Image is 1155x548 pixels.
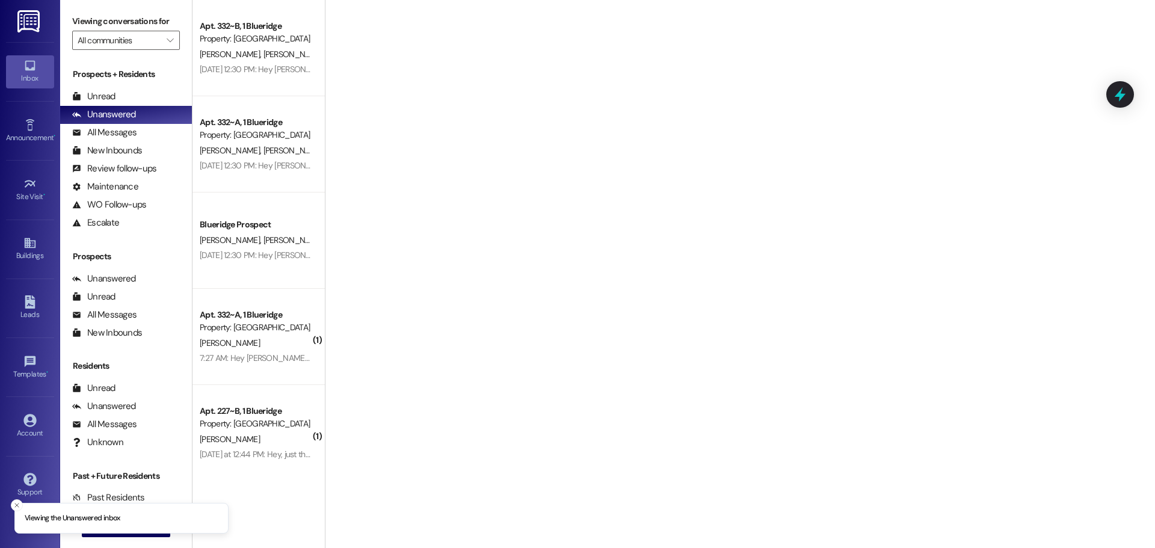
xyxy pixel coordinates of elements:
[54,132,55,140] span: •
[6,174,54,206] a: Site Visit •
[60,68,192,81] div: Prospects + Residents
[263,235,323,245] span: [PERSON_NAME]
[6,233,54,265] a: Buildings
[200,321,311,334] div: Property: [GEOGRAPHIC_DATA]
[46,368,48,377] span: •
[200,218,311,231] div: Blueridge Prospect
[6,410,54,443] a: Account
[72,382,115,395] div: Unread
[11,499,23,511] button: Close toast
[167,35,173,45] i: 
[25,513,120,524] p: Viewing the Unanswered inbox
[72,90,115,103] div: Unread
[72,144,142,157] div: New Inbounds
[72,12,180,31] label: Viewing conversations for
[200,20,311,32] div: Apt. 332~B, 1 Blueridge
[72,291,115,303] div: Unread
[72,327,142,339] div: New Inbounds
[72,162,156,175] div: Review follow-ups
[200,49,263,60] span: [PERSON_NAME]
[72,126,137,139] div: All Messages
[72,418,137,431] div: All Messages
[6,351,54,384] a: Templates •
[200,449,744,460] div: [DATE] at 12:44 PM: Hey, just thought I'd let you know that I am fully moved out of [GEOGRAPHIC_D...
[200,129,311,141] div: Property: [GEOGRAPHIC_DATA]
[200,116,311,129] div: Apt. 332~A, 1 Blueridge
[200,160,830,171] div: [DATE] 12:30 PM: Hey [PERSON_NAME] this is [PERSON_NAME]. I am just letting you know I have not r...
[17,10,42,32] img: ResiDesk Logo
[6,55,54,88] a: Inbox
[72,217,119,229] div: Escalate
[263,145,323,156] span: [PERSON_NAME]
[60,250,192,263] div: Prospects
[200,405,311,417] div: Apt. 227~B, 1 Blueridge
[200,337,260,348] span: [PERSON_NAME]
[78,31,161,50] input: All communities
[6,469,54,502] a: Support
[200,235,263,245] span: [PERSON_NAME]
[60,470,192,482] div: Past + Future Residents
[200,309,311,321] div: Apt. 332~A, 1 Blueridge
[72,400,136,413] div: Unanswered
[72,108,136,121] div: Unanswered
[72,199,146,211] div: WO Follow-ups
[200,145,263,156] span: [PERSON_NAME]
[43,191,45,199] span: •
[72,436,123,449] div: Unknown
[6,292,54,324] a: Leads
[60,360,192,372] div: Residents
[263,49,323,60] span: [PERSON_NAME]
[200,250,830,260] div: [DATE] 12:30 PM: Hey [PERSON_NAME] this is [PERSON_NAME]. I am just letting you know I have not r...
[200,434,260,445] span: [PERSON_NAME]
[72,180,138,193] div: Maintenance
[200,32,311,45] div: Property: [GEOGRAPHIC_DATA]
[200,417,311,430] div: Property: [GEOGRAPHIC_DATA]
[200,353,453,363] div: 7:27 AM: Hey [PERSON_NAME] would like to opt out of the credit tracking
[200,64,830,75] div: [DATE] 12:30 PM: Hey [PERSON_NAME] this is [PERSON_NAME]. I am just letting you know I have not r...
[72,272,136,285] div: Unanswered
[72,309,137,321] div: All Messages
